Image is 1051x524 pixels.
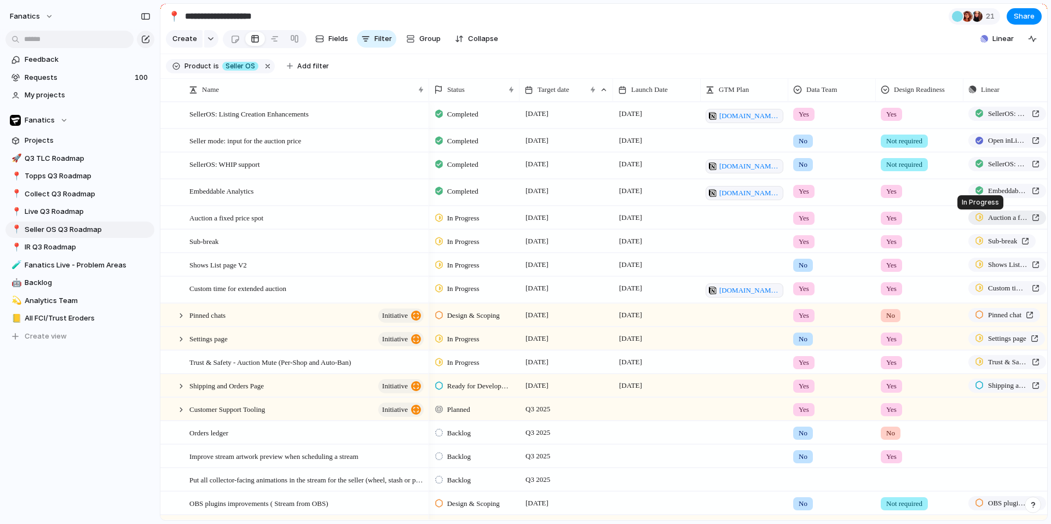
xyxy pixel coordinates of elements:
span: Completed [447,159,478,170]
a: [DOMAIN_NAME][URL] [706,109,783,123]
span: initiative [382,379,408,394]
div: 💫 [11,294,19,307]
span: Shipping and Orders Page [189,379,264,392]
a: 🚀Q3 TLC Roadmap [5,150,154,167]
a: 📍Topps Q3 Roadmap [5,168,154,184]
button: 📍 [165,8,183,25]
span: Yes [799,236,809,247]
span: Yes [886,283,897,294]
span: 21 [986,11,998,22]
span: [DATE] [616,282,645,295]
a: Custom time for extended auction [968,281,1046,295]
span: Backlog [447,475,471,486]
span: [DATE] [616,258,645,271]
a: 📍Collect Q3 Roadmap [5,186,154,202]
div: 💫Analytics Team [5,293,154,309]
button: 🤖 [10,277,21,288]
span: initiative [382,402,408,417]
span: Pinned chat [988,310,1021,321]
span: In Progress [447,213,480,224]
span: initiative [382,308,408,323]
span: Fanatics [25,115,55,126]
div: 🤖Backlog [5,275,154,291]
span: [DATE] [523,258,551,271]
a: [DOMAIN_NAME][URL] [706,283,783,298]
button: 🚀 [10,153,21,164]
a: Auction a fixed price spot [968,211,1046,225]
span: [DOMAIN_NAME][URL] [719,188,780,199]
button: 📍 [10,242,21,253]
span: Shipping and Orders Page [988,380,1027,391]
button: Create view [5,328,154,345]
a: Feedback [5,51,154,68]
button: Seller OS [220,60,261,72]
span: [DATE] [616,235,645,248]
span: Target date [538,84,569,95]
span: Orders ledger [189,426,228,439]
span: [DATE] [523,134,551,147]
button: initiative [378,379,424,393]
span: [DATE] [523,158,551,171]
a: Projects [5,132,154,149]
button: Share [1007,8,1042,25]
span: Topps Q3 Roadmap [25,171,151,182]
span: Requests [25,72,131,83]
button: Group [401,30,446,48]
button: is [211,60,221,72]
span: Name [202,84,219,95]
a: [DOMAIN_NAME][URL] [706,186,783,200]
span: Custom time for extended auction [988,283,1027,294]
a: Sub-break [968,234,1036,248]
span: Analytics Team [25,295,151,306]
button: Collapse [451,30,503,48]
span: No [799,334,807,345]
span: Linear [992,33,1014,44]
span: Improve stream artwork preview when scheduling a stream [189,450,359,462]
span: Not required [886,159,922,170]
span: No [799,451,807,462]
span: Yes [886,109,897,120]
span: Seller OS [226,61,255,71]
span: Create view [25,331,67,342]
a: Requests100 [5,69,154,86]
span: Live Q3 Roadmap [25,206,151,217]
div: 📍 [11,170,19,183]
div: 📍 [11,188,19,200]
a: Embeddable Analytics [968,184,1046,198]
button: initiative [378,308,424,323]
span: Put all collector-facing animations in the stream for the seller (wheel, stash or pass etc) [189,473,425,486]
span: [DATE] [523,497,551,510]
span: Collect Q3 Roadmap [25,189,151,200]
button: 📍 [10,224,21,235]
span: Q3 2025 [523,403,553,416]
span: Fanatics Live - Problem Areas [25,260,151,271]
button: 📍 [10,206,21,217]
div: 🚀 [11,152,19,165]
span: OBS plugins improvements ( Stream from OBS) [988,498,1027,509]
span: Sub-break [988,236,1017,247]
span: Pinned chats [189,308,226,321]
span: [DATE] [523,356,551,369]
span: Yes [886,357,897,368]
span: No [799,260,807,271]
span: [DATE] [616,158,645,171]
span: In Progress [447,334,480,345]
span: Q3 2025 [523,473,553,486]
button: Fields [311,30,353,48]
span: [DOMAIN_NAME][URL] [719,161,780,172]
a: [DOMAIN_NAME][URL] [706,159,783,173]
span: Planned [447,404,470,415]
span: Completed [447,136,478,147]
div: 📍IR Q3 Roadmap [5,239,154,255]
div: 📒All FCI/Trust Eroders [5,310,154,327]
button: Create [166,30,203,48]
a: Settings page [968,331,1045,346]
span: No [799,428,807,439]
span: [DATE] [616,379,645,392]
span: [DOMAIN_NAME][URL] [719,110,780,121]
span: Create [172,33,197,44]
span: Sub-break [189,235,218,247]
div: 📍 [168,9,180,24]
span: Settings page [189,332,228,345]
